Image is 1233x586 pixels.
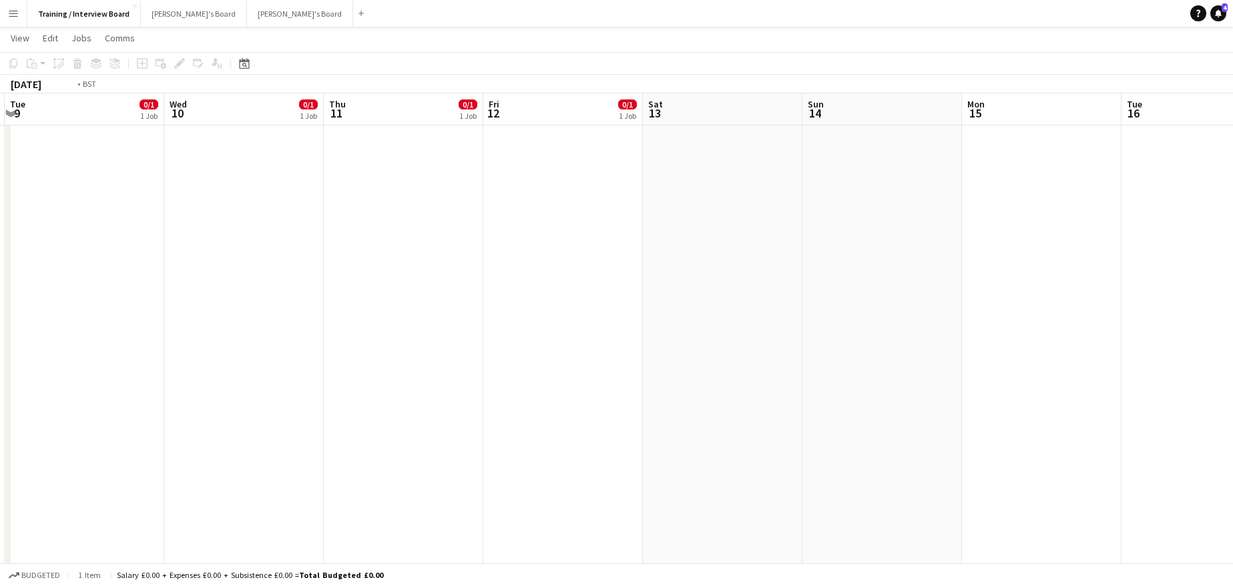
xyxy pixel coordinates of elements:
[99,29,140,47] a: Comms
[11,77,41,91] div: [DATE]
[105,32,135,44] span: Comms
[21,571,60,580] span: Budgeted
[83,79,96,89] div: BST
[1210,5,1226,21] a: 4
[5,29,35,47] a: View
[43,32,58,44] span: Edit
[141,1,247,27] button: [PERSON_NAME]'s Board
[11,32,29,44] span: View
[27,1,141,27] button: Training / Interview Board
[7,568,62,583] button: Budgeted
[71,32,91,44] span: Jobs
[247,1,353,27] button: [PERSON_NAME]'s Board
[66,29,97,47] a: Jobs
[299,570,383,580] span: Total Budgeted £0.00
[37,29,63,47] a: Edit
[1222,3,1228,12] span: 4
[73,570,105,580] span: 1 item
[117,570,383,580] div: Salary £0.00 + Expenses £0.00 + Subsistence £0.00 =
